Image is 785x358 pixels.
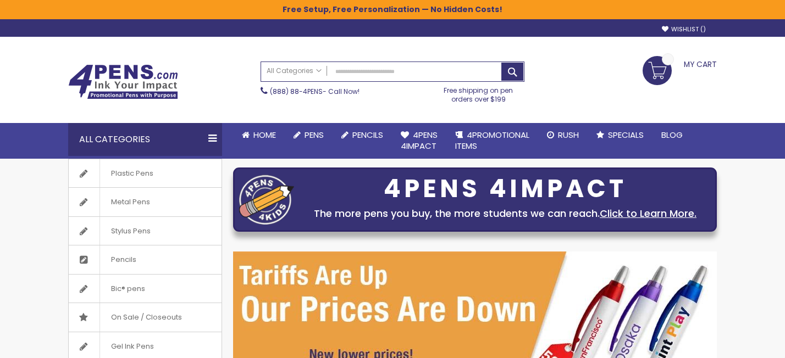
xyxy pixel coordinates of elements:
[558,129,579,141] span: Rush
[233,123,285,147] a: Home
[253,129,276,141] span: Home
[99,188,161,216] span: Metal Pens
[305,129,324,141] span: Pens
[99,303,193,332] span: On Sale / Closeouts
[267,66,322,75] span: All Categories
[285,123,333,147] a: Pens
[69,245,222,274] a: Pencils
[392,123,446,159] a: 4Pens4impact
[300,177,711,200] div: 4PENS 4IMPACT
[661,129,683,141] span: Blog
[69,217,222,245] a: Stylus Pens
[261,62,327,80] a: All Categories
[69,303,222,332] a: On Sale / Closeouts
[270,87,323,96] a: (888) 88-4PENS
[600,206,696,220] a: Click to Learn More.
[99,217,162,245] span: Stylus Pens
[270,87,360,96] span: - Call Now!
[68,64,178,99] img: 4Pens Custom Pens and Promotional Products
[662,25,706,33] a: Wishlist
[653,123,692,147] a: Blog
[69,188,222,216] a: Metal Pens
[99,159,164,188] span: Plastic Pens
[433,82,525,104] div: Free shipping on pen orders over $199
[69,159,222,188] a: Plastic Pens
[455,129,529,152] span: 4PROMOTIONAL ITEMS
[69,275,222,303] a: Bic® pens
[538,123,588,147] a: Rush
[68,123,222,156] div: All Categories
[300,206,711,221] div: The more pens you buy, the more students we can reach.
[352,129,383,141] span: Pencils
[99,275,156,303] span: Bic® pens
[588,123,653,147] a: Specials
[446,123,538,159] a: 4PROMOTIONALITEMS
[401,129,438,152] span: 4Pens 4impact
[239,175,294,225] img: four_pen_logo.png
[333,123,392,147] a: Pencils
[608,129,644,141] span: Specials
[99,245,147,274] span: Pencils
